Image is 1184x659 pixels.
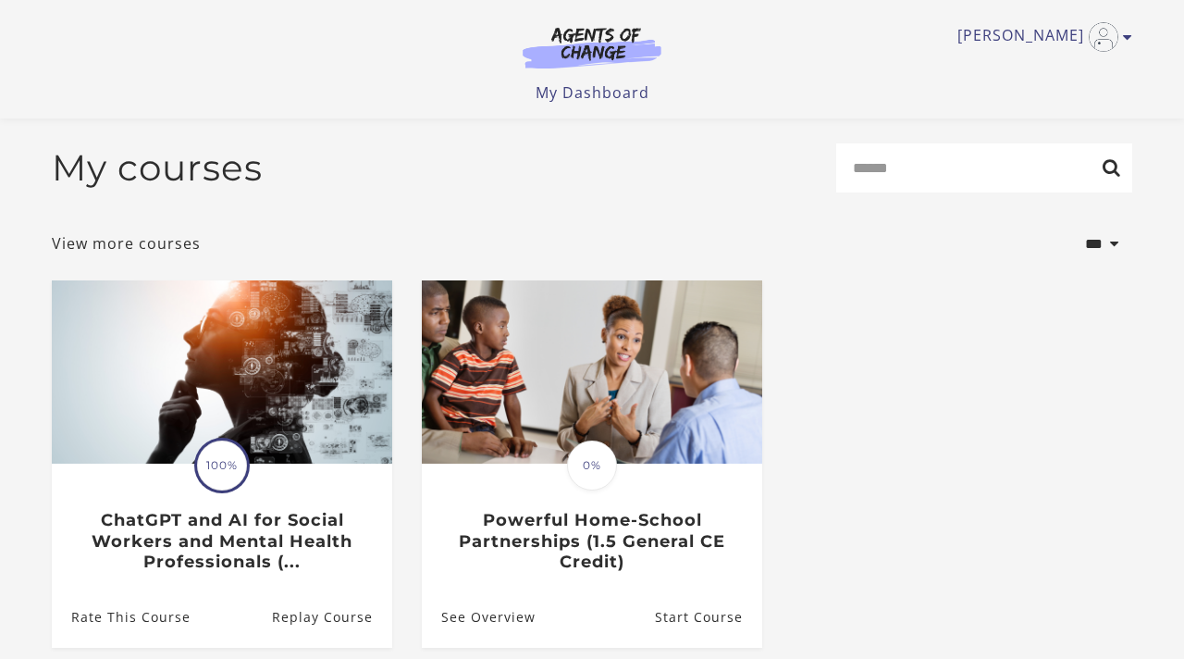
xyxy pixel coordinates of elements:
[422,587,536,647] a: Powerful Home-School Partnerships (1.5 General CE Credit): See Overview
[655,587,762,647] a: Powerful Home-School Partnerships (1.5 General CE Credit): Resume Course
[503,26,681,68] img: Agents of Change Logo
[567,441,617,491] span: 0%
[52,232,201,255] a: View more courses
[536,82,649,103] a: My Dashboard
[197,441,247,491] span: 100%
[52,146,263,190] h2: My courses
[272,587,392,647] a: ChatGPT and AI for Social Workers and Mental Health Professionals (...: Resume Course
[441,510,742,573] h3: Powerful Home-School Partnerships (1.5 General CE Credit)
[957,22,1123,52] a: Toggle menu
[52,587,191,647] a: ChatGPT and AI for Social Workers and Mental Health Professionals (...: Rate This Course
[71,510,372,573] h3: ChatGPT and AI for Social Workers and Mental Health Professionals (...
